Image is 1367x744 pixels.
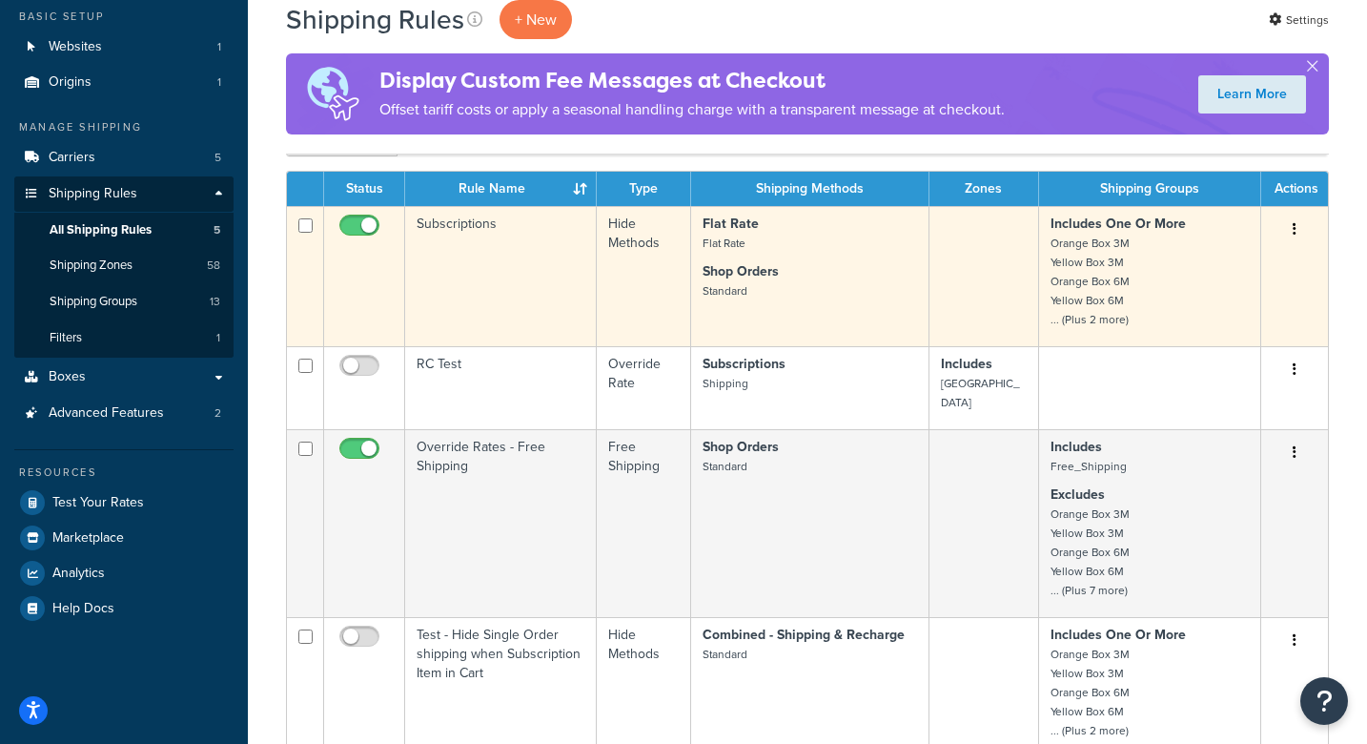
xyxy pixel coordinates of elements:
span: 1 [217,39,221,55]
span: 2 [214,405,221,422]
th: Actions [1261,172,1328,206]
a: Help Docs [14,591,234,626]
button: Open Resource Center [1300,677,1348,725]
li: Advanced Features [14,396,234,431]
div: Resources [14,465,234,481]
strong: Excludes [1051,485,1105,505]
td: RC Test [405,346,597,429]
a: Marketplace [14,521,234,555]
span: Advanced Features [49,405,164,422]
span: Help Docs [52,601,114,617]
strong: Includes [941,354,992,374]
span: 13 [210,294,220,310]
h4: Display Custom Fee Messages at Checkout [379,65,1005,96]
span: Carriers [49,150,95,166]
li: Shipping Zones [14,248,234,283]
li: Filters [14,320,234,356]
img: duties-banner-06bc72dcb5fe05cb3f9472aba00be2ae8eb53ab6f0d8bb03d382ba314ac3c341.png [286,53,379,134]
div: Basic Setup [14,9,234,25]
a: Websites 1 [14,30,234,65]
a: Shipping Rules [14,176,234,212]
td: Free Shipping [597,429,691,617]
small: Standard [703,646,747,663]
a: Boxes [14,360,234,395]
a: Carriers 5 [14,140,234,176]
a: Test Your Rates [14,486,234,520]
td: Override Rates - Free Shipping [405,429,597,617]
span: Filters [50,330,82,346]
a: Learn More [1198,75,1306,114]
small: Standard [703,458,747,475]
span: 5 [214,222,220,238]
strong: Flat Rate [703,214,759,234]
li: Websites [14,30,234,65]
small: Standard [703,282,747,300]
li: Shipping Rules [14,176,234,358]
a: Shipping Groups 13 [14,284,234,320]
strong: Subscriptions [703,354,786,374]
span: Test Your Rates [52,495,144,511]
strong: Combined - Shipping & Recharge [703,625,905,645]
li: Carriers [14,140,234,176]
strong: Includes [1051,437,1102,457]
span: Origins [49,74,92,91]
strong: Shop Orders [703,261,779,281]
li: Shipping Groups [14,284,234,320]
a: Filters 1 [14,320,234,356]
li: Origins [14,65,234,100]
span: Websites [49,39,102,55]
span: Shipping Groups [50,294,137,310]
th: Status [324,172,405,206]
strong: Shop Orders [703,437,779,457]
span: 5 [214,150,221,166]
span: 58 [207,258,220,274]
span: Boxes [49,369,86,385]
th: Type [597,172,691,206]
p: Offset tariff costs or apply a seasonal handling charge with a transparent message at checkout. [379,96,1005,123]
a: Shipping Zones 58 [14,248,234,283]
span: Analytics [52,566,105,582]
small: Shipping [703,375,748,392]
strong: Includes One Or More [1051,625,1186,645]
a: Origins 1 [14,65,234,100]
span: All Shipping Rules [50,222,152,238]
th: Shipping Methods [691,172,929,206]
td: Hide Methods [597,206,691,346]
small: Orange Box 3M Yellow Box 3M Orange Box 6M Yellow Box 6M ... (Plus 2 more) [1051,235,1130,328]
small: Free_Shipping [1051,458,1127,475]
a: Analytics [14,556,234,590]
small: Flat Rate [703,235,745,252]
a: All Shipping Rules 5 [14,213,234,248]
a: Settings [1269,7,1329,33]
strong: Includes One Or More [1051,214,1186,234]
td: Subscriptions [405,206,597,346]
span: Shipping Rules [49,186,137,202]
h1: Shipping Rules [286,1,464,38]
div: Manage Shipping [14,119,234,135]
a: Advanced Features 2 [14,396,234,431]
li: All Shipping Rules [14,213,234,248]
span: 1 [217,74,221,91]
th: Rule Name : activate to sort column ascending [405,172,597,206]
small: Orange Box 3M Yellow Box 3M Orange Box 6M Yellow Box 6M ... (Plus 2 more) [1051,646,1130,739]
small: Orange Box 3M Yellow Box 3M Orange Box 6M Yellow Box 6M ... (Plus 7 more) [1051,506,1130,599]
th: Zones [929,172,1039,206]
th: Shipping Groups [1039,172,1261,206]
small: [GEOGRAPHIC_DATA] [941,375,1020,411]
span: 1 [216,330,220,346]
span: Marketplace [52,530,124,547]
span: Shipping Zones [50,258,133,274]
td: Override Rate [597,346,691,429]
